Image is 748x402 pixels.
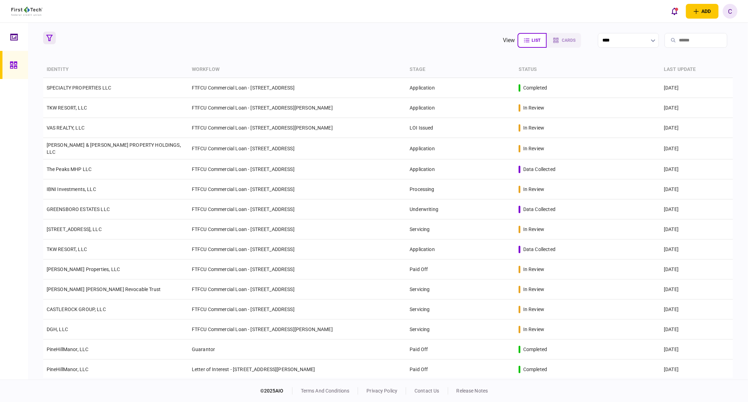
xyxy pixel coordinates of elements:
[188,199,406,219] td: FTFCU Commercial Loan - [STREET_ADDRESS]
[406,239,515,259] td: Application
[660,360,733,380] td: [DATE]
[43,61,188,78] th: identity
[562,38,575,43] span: cards
[415,388,439,394] a: contact us
[518,33,547,48] button: list
[188,118,406,138] td: FTFCU Commercial Loan - [STREET_ADDRESS][PERSON_NAME]
[660,299,733,319] td: [DATE]
[660,199,733,219] td: [DATE]
[188,78,406,98] td: FTFCU Commercial Loan - [STREET_ADDRESS]
[660,239,733,259] td: [DATE]
[406,98,515,118] td: Application
[47,286,161,292] a: [PERSON_NAME] [PERSON_NAME] Revocable Trust
[523,186,544,193] div: in review
[188,219,406,239] td: FTFCU Commercial Loan - [STREET_ADDRESS]
[660,340,733,360] td: [DATE]
[660,279,733,299] td: [DATE]
[188,159,406,179] td: FTFCU Commercial Loan - [STREET_ADDRESS]
[667,4,682,19] button: open notifications list
[47,327,68,332] a: DGH, LLC
[660,138,733,159] td: [DATE]
[523,246,555,253] div: data collected
[188,340,406,360] td: Guarantor
[47,206,110,212] a: GREENSBORO ESTATES LLC
[532,38,540,43] span: list
[406,61,515,78] th: stage
[660,259,733,279] td: [DATE]
[660,219,733,239] td: [DATE]
[723,4,737,19] button: C
[523,145,544,152] div: in review
[188,61,406,78] th: workflow
[523,84,547,91] div: completed
[406,299,515,319] td: Servicing
[406,259,515,279] td: Paid Off
[503,36,515,45] div: view
[547,33,581,48] button: cards
[406,138,515,159] td: Application
[523,266,544,273] div: in review
[457,388,488,394] a: release notes
[188,279,406,299] td: FTFCU Commercial Loan - [STREET_ADDRESS]
[11,7,42,16] img: client company logo
[47,105,87,111] a: TKW RESORT, LLC
[406,159,515,179] td: Application
[406,319,515,340] td: Servicing
[515,61,660,78] th: status
[188,299,406,319] td: FTFCU Commercial Loan - [STREET_ADDRESS]
[660,61,733,78] th: last update
[188,98,406,118] td: FTFCU Commercial Loan - [STREET_ADDRESS][PERSON_NAME]
[188,360,406,380] td: Letter of Interest - [STREET_ADDRESS][PERSON_NAME]
[188,239,406,259] td: FTFCU Commercial Loan - [STREET_ADDRESS]
[523,306,544,313] div: in review
[47,246,87,252] a: TKW RESORT, LLC
[188,138,406,159] td: FTFCU Commercial Loan - [STREET_ADDRESS]
[406,279,515,299] td: Servicing
[301,388,350,394] a: terms and conditions
[406,199,515,219] td: Underwriting
[523,124,544,131] div: in review
[47,266,120,272] a: [PERSON_NAME] Properties, LLC
[686,4,719,19] button: open adding identity options
[47,166,92,172] a: The Peaks MHP LLC
[47,307,106,312] a: CASTLEROCK GROUP, LLC
[523,166,555,173] div: data collected
[47,186,96,192] a: IBNI Investments, LLC
[406,118,515,138] td: LOI Issued
[523,366,547,373] div: completed
[523,226,544,233] div: in review
[406,78,515,98] td: Application
[660,319,733,340] td: [DATE]
[366,388,397,394] a: privacy policy
[523,206,555,213] div: data collected
[660,179,733,199] td: [DATE]
[523,326,544,333] div: in review
[523,346,547,353] div: completed
[47,142,181,155] a: [PERSON_NAME] & [PERSON_NAME] PROPERTY HOLDINGS, LLC
[47,125,85,131] a: VAS REALTY, LLC
[660,159,733,179] td: [DATE]
[47,226,102,232] a: [STREET_ADDRESS], LLC
[188,179,406,199] td: FTFCU Commercial Loan - [STREET_ADDRESS]
[523,286,544,293] div: in review
[47,367,89,372] a: PineHillManor, LLC
[523,104,544,111] div: in review
[188,319,406,340] td: FTFCU Commercial Loan - [STREET_ADDRESS][PERSON_NAME]
[406,219,515,239] td: Servicing
[188,259,406,279] td: FTFCU Commercial Loan - [STREET_ADDRESS]
[47,347,89,352] a: PineHillManor, LLC
[660,118,733,138] td: [DATE]
[660,78,733,98] td: [DATE]
[47,85,112,91] a: SPECIALTY PROPERTIES LLC
[406,360,515,380] td: Paid Off
[406,340,515,360] td: Paid Off
[660,98,733,118] td: [DATE]
[406,179,515,199] td: Processing
[260,387,292,395] div: © 2025 AIO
